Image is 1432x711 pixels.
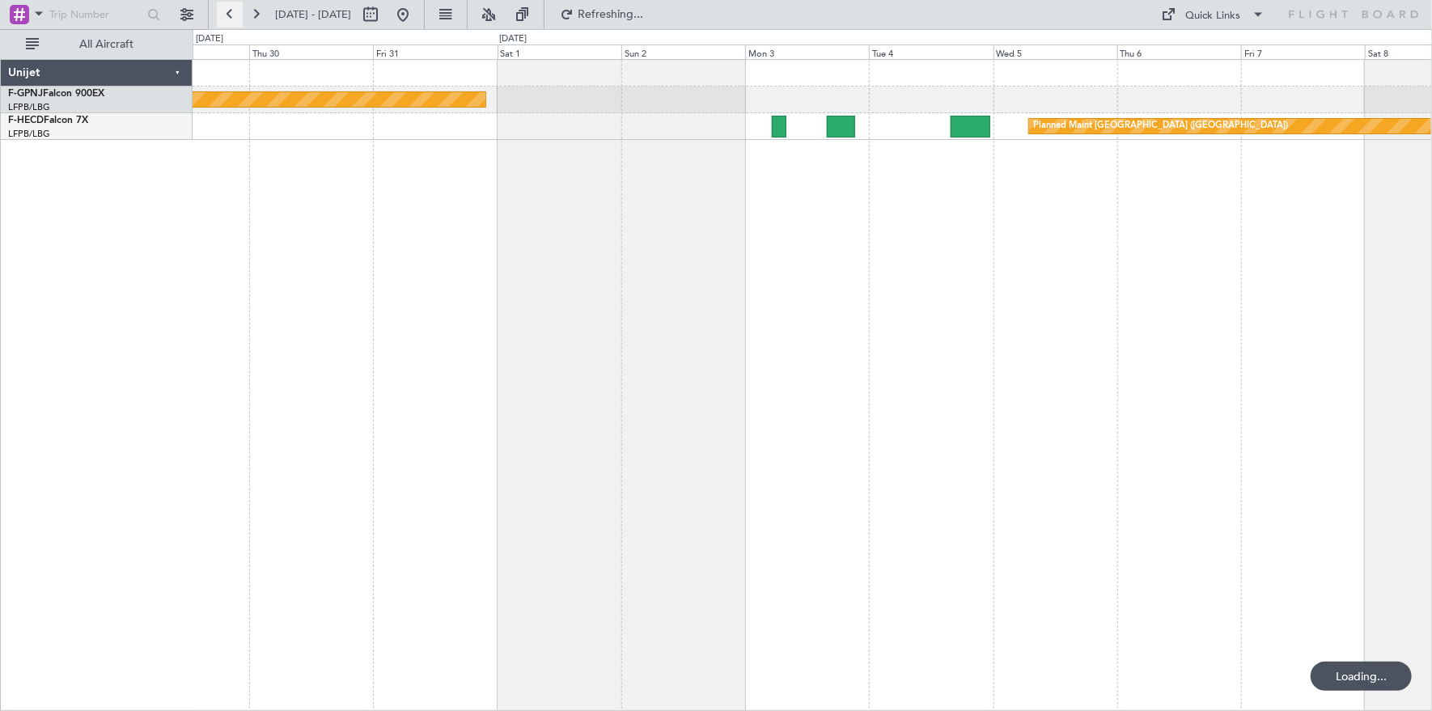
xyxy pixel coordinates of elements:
a: LFPB/LBG [8,128,50,140]
div: Thu 30 [249,44,373,59]
div: Loading... [1311,662,1412,691]
div: Fri 7 [1241,44,1365,59]
div: Thu 6 [1117,44,1241,59]
button: All Aircraft [18,32,176,57]
div: Quick Links [1186,8,1241,24]
button: Quick Links [1154,2,1273,28]
span: F-GPNJ [8,89,43,99]
div: Planned Maint [GEOGRAPHIC_DATA] ([GEOGRAPHIC_DATA]) [1033,114,1288,138]
span: Refreshing... [577,9,645,20]
a: LFPB/LBG [8,101,50,113]
a: F-GPNJFalcon 900EX [8,89,104,99]
div: Mon 3 [745,44,869,59]
span: All Aircraft [42,39,171,50]
span: [DATE] - [DATE] [275,7,351,22]
div: Wed 5 [994,44,1117,59]
div: [DATE] [196,32,223,46]
a: F-HECDFalcon 7X [8,116,88,125]
div: Sat 1 [498,44,621,59]
span: F-HECD [8,116,44,125]
div: Sun 2 [621,44,745,59]
div: [DATE] [500,32,527,46]
div: Tue 4 [869,44,993,59]
input: Trip Number [49,2,142,27]
div: Fri 31 [373,44,497,59]
button: Refreshing... [553,2,650,28]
